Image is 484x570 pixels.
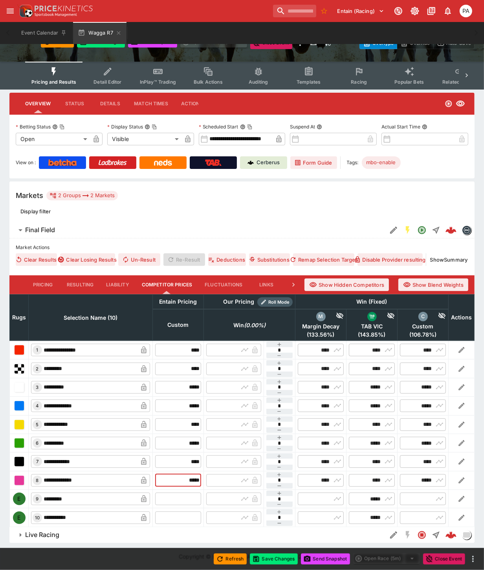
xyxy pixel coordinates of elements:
div: Our Pricing [220,297,257,307]
svg: Open [417,225,427,235]
div: E [13,511,26,524]
label: Market Actions [16,242,468,253]
button: Suspend At [317,124,322,130]
button: Peter Addley [457,2,475,20]
span: Custom [400,323,446,330]
button: Fluctuations [198,275,249,294]
button: Links [249,275,284,294]
button: Clear Results [16,253,57,266]
th: Win (Fixed) [295,294,449,309]
div: tab_vic_fixed [367,312,377,321]
p: Scheduled Start [199,123,238,130]
span: 5 [35,422,40,427]
button: Live Racing [9,527,387,543]
button: Deductions [208,253,246,266]
div: Peter Addley [460,5,472,17]
svg: Visible [456,99,465,108]
span: Selection Name (10) [55,313,126,323]
h6: Final Field [25,226,55,234]
img: Ladbrokes [98,159,127,166]
h5: Markets [16,191,43,200]
button: Betting StatusCopy To Clipboard [52,124,58,130]
button: Overview [19,94,57,113]
p: Betting Status [16,123,51,130]
a: 907c9e01-cce4-4560-9a8c-8f3ae8db0d9b [443,527,459,543]
div: margin_decay [316,312,326,321]
button: Match Times [128,94,174,113]
div: custom [418,312,428,321]
div: excl. Emergencies (106.78%) [400,312,446,338]
div: excl. Emergencies (129.56%) [349,312,395,338]
th: Entain Pricing [153,294,204,309]
button: Copy To Clipboard [247,124,253,130]
span: 1 [35,347,40,353]
h6: Live Racing [25,531,59,539]
img: victab.png [367,312,377,321]
span: 9 [35,496,40,502]
img: Betcha [48,159,77,166]
button: Open [415,223,429,237]
span: Margin Decay [298,323,344,330]
div: 2 Groups 2 Markets [49,191,115,200]
button: Actual Start Time [422,124,427,130]
span: excl. Emergencies (0.00%) [225,321,274,330]
button: Edit Detail [387,223,401,237]
button: No Bookmarks [318,5,330,17]
button: more [468,554,478,564]
button: Remap Selection Target [293,253,355,266]
button: Connected to PK [391,4,405,18]
div: liveracing [462,530,471,540]
img: Sportsbook Management [35,13,77,16]
div: excl. Emergencies (133.56%) [298,312,344,338]
span: Bulk Actions [194,79,223,85]
button: Status [57,94,92,113]
div: Event type filters [25,62,459,90]
span: Auditing [249,79,268,85]
button: Liability [100,275,135,294]
p: Actual Start Time [381,123,420,130]
button: Final Field [9,222,387,238]
svg: Open [445,100,453,108]
button: Copy To Clipboard [152,124,157,130]
a: Form Guide [290,156,337,169]
div: 907c9e01-cce4-4560-9a8c-8f3ae8db0d9b [445,530,456,541]
div: E [13,493,26,505]
button: Competitor Prices [136,275,199,294]
button: Send Snapshot [301,554,350,565]
img: betmakers [462,226,471,235]
button: Pricing [25,275,60,294]
button: Price Limits [284,275,328,294]
button: Actions [174,94,210,113]
button: Documentation [424,4,438,18]
span: ( 133.56 %) [298,331,344,338]
button: Substitutions [249,253,290,266]
img: liveracing [462,531,471,539]
p: Cerberus [257,159,280,167]
img: PriceKinetics Logo [17,3,33,19]
img: Cerberus [247,159,254,166]
button: Closed [415,528,429,542]
div: Hide Competitor [326,312,344,321]
button: Event Calendar [16,22,71,44]
em: ( 0.00 %) [244,321,266,330]
img: Neds [154,159,172,166]
span: Popular Bets [394,79,424,85]
button: Toggle light/dark mode [408,4,422,18]
a: Cerberus [240,156,287,169]
button: Close Event [423,554,465,565]
button: Save Changes [250,554,298,565]
button: Notifications [441,4,455,18]
button: Wagga R7 [73,22,126,44]
button: Resulting [60,275,100,294]
img: PriceKinetics [35,5,93,11]
p: Suspend At [290,123,315,130]
div: Hide Competitor [377,312,395,321]
span: 2 [35,366,40,372]
button: open drawer [3,4,17,18]
button: Refresh [214,554,247,565]
span: ( 143.85 %) [349,331,395,338]
img: TabNZ [205,159,222,166]
button: Show Blend Weights [398,279,468,291]
div: Visible [107,133,181,145]
span: 8 [35,478,40,483]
